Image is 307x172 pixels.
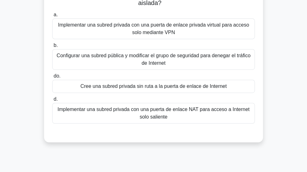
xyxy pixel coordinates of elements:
[58,22,249,35] font: Implementar una subred privada con una puerta de enlace privada virtual para acceso solo mediante...
[53,12,58,17] font: a.
[57,53,250,66] font: Configurar una subred pública y modificar el grupo de seguridad para denegar el tráfico de Internet
[53,96,58,102] font: d.
[58,107,249,119] font: Implementar una subred privada con una puerta de enlace NAT para acceso a Internet solo saliente
[80,83,227,89] font: Cree una subred privada sin ruta a la puerta de enlace de Internet
[53,73,60,78] font: do.
[53,43,58,48] font: b.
